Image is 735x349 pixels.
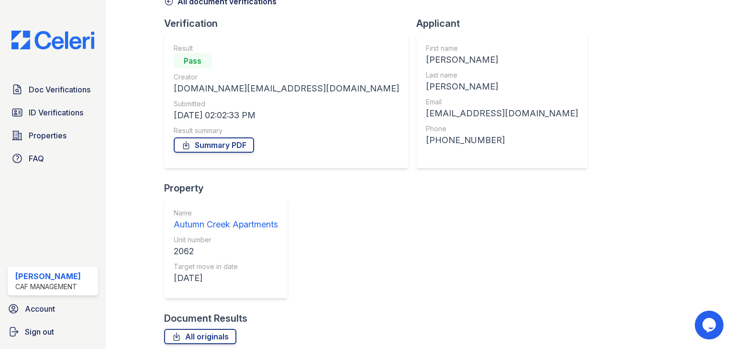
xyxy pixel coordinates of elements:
[174,218,278,231] div: Autumn Creek Apartments
[174,82,399,95] div: [DOMAIN_NAME][EMAIL_ADDRESS][DOMAIN_NAME]
[426,97,578,107] div: Email
[15,270,81,282] div: [PERSON_NAME]
[164,17,416,30] div: Verification
[174,44,399,53] div: Result
[29,84,90,95] span: Doc Verifications
[25,326,54,338] span: Sign out
[174,137,254,153] a: Summary PDF
[426,44,578,53] div: First name
[8,126,98,145] a: Properties
[174,99,399,109] div: Submitted
[174,109,399,122] div: [DATE] 02:02:33 PM
[426,70,578,80] div: Last name
[25,303,55,315] span: Account
[174,245,278,258] div: 2062
[174,271,278,285] div: [DATE]
[695,311,725,339] iframe: chat widget
[8,80,98,99] a: Doc Verifications
[426,53,578,67] div: [PERSON_NAME]
[174,262,278,271] div: Target move in date
[164,312,247,325] div: Document Results
[416,17,595,30] div: Applicant
[29,153,44,164] span: FAQ
[426,134,578,147] div: [PHONE_NUMBER]
[426,124,578,134] div: Phone
[174,72,399,82] div: Creator
[174,208,278,231] a: Name Autumn Creek Apartments
[426,107,578,120] div: [EMAIL_ADDRESS][DOMAIN_NAME]
[174,53,212,68] div: Pass
[29,107,83,118] span: ID Verifications
[174,126,399,135] div: Result summary
[4,322,102,341] a: Sign out
[426,80,578,93] div: [PERSON_NAME]
[174,235,278,245] div: Unit number
[174,208,278,218] div: Name
[4,299,102,318] a: Account
[8,103,98,122] a: ID Verifications
[29,130,67,141] span: Properties
[4,31,102,49] img: CE_Logo_Blue-a8612792a0a2168367f1c8372b55b34899dd931a85d93a1a3d3e32e68fde9ad4.png
[164,329,236,344] a: All originals
[8,149,98,168] a: FAQ
[15,282,81,292] div: CAF Management
[164,181,295,195] div: Property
